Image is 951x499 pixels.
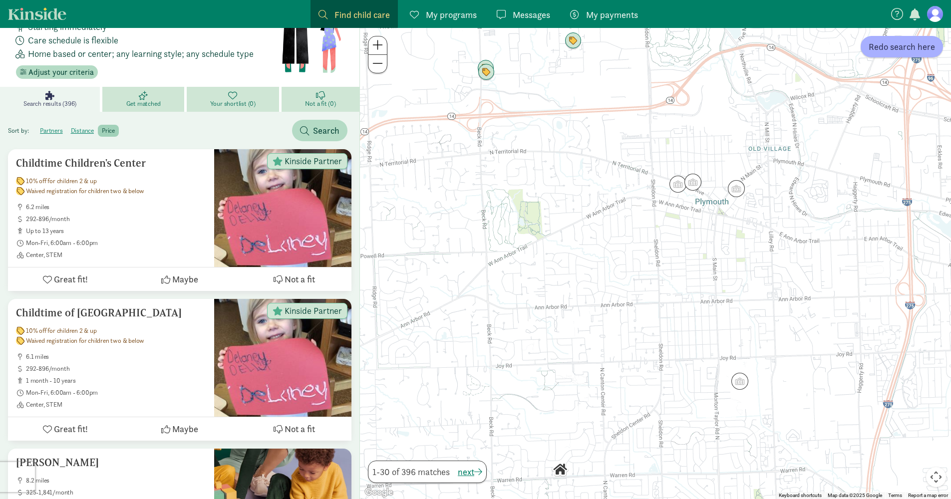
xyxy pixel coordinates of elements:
[26,187,144,195] span: Waived registration for children two & below
[102,87,186,112] a: Get matched
[26,401,206,409] span: Center, STEM
[16,65,98,79] button: Adjust your criteria
[26,477,206,485] span: 8.2 miles
[26,337,144,345] span: Waived registration for children two & below
[26,353,206,361] span: 6.1 miles
[237,417,351,441] button: Not a fit
[334,8,390,21] span: Find child care
[26,327,97,335] span: 10% off for children 2 & up
[305,100,335,108] span: Not a fit (0)
[187,87,282,112] a: Your shortlist (0)
[28,66,94,78] span: Adjust your criteria
[779,492,822,499] button: Keyboard shortcuts
[313,124,339,137] span: Search
[362,486,395,499] img: Google
[888,493,902,498] a: Terms (opens in new tab)
[23,100,76,108] span: Search results (396)
[586,8,638,21] span: My payments
[98,125,119,137] label: price
[285,272,315,286] span: Not a fit
[26,227,206,235] span: up to 13 years
[54,422,88,436] span: Great fit!
[122,417,237,441] button: Maybe
[477,60,494,77] div: Click to see details
[731,373,748,390] div: Click to see details
[869,40,935,53] span: Redo search here
[828,493,882,498] span: Map data ©2025 Google
[36,125,66,137] label: partners
[16,157,206,169] h5: Childtime Children's Center
[458,465,482,479] button: next
[478,64,495,81] div: Click to see details
[172,272,198,286] span: Maybe
[26,215,206,223] span: 292-896/month
[362,486,395,499] a: Open this area in Google Maps (opens a new window)
[16,307,206,319] h5: Childtime of [GEOGRAPHIC_DATA]
[126,100,161,108] span: Get matched
[26,239,206,247] span: Mon-Fri, 6:00am - 6:00pm
[26,377,206,385] span: 1 month - 10 years
[26,389,206,397] span: Mon-Fri, 6:00am - 6:00pm
[861,36,943,57] button: Redo search here
[565,32,582,49] div: Click to see details
[728,180,745,197] div: Click to see details
[8,126,34,135] span: Sort by:
[28,47,254,60] span: Home based or center; any learning style; any schedule type
[926,467,946,487] button: Map camera controls
[16,457,206,469] h5: [PERSON_NAME]
[8,267,122,291] button: Great fit!
[67,125,98,137] label: distance
[54,272,88,286] span: Great fit!
[210,100,256,108] span: Your shortlist (0)
[8,417,122,441] button: Great fit!
[26,177,97,185] span: 10% off for children 2 & up
[285,157,342,166] span: Kinside Partner
[513,8,550,21] span: Messages
[172,422,198,436] span: Maybe
[28,33,118,47] span: Care schedule is flexible
[292,120,347,141] button: Search
[122,267,237,291] button: Maybe
[684,174,701,191] div: Click to see details
[372,465,450,479] span: 1-30 of 396 matches
[552,461,569,478] div: Click to see details
[26,365,206,373] span: 292-896/month
[908,493,948,498] a: Report a map error
[26,251,206,259] span: Center, STEM
[26,203,206,211] span: 6.2 miles
[282,87,359,112] a: Not a fit (0)
[26,489,206,497] span: 325-1,841/month
[669,176,686,193] div: Click to see details
[285,422,315,436] span: Not a fit
[285,306,342,315] span: Kinside Partner
[426,8,477,21] span: My programs
[237,267,351,291] button: Not a fit
[8,7,66,20] a: Kinside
